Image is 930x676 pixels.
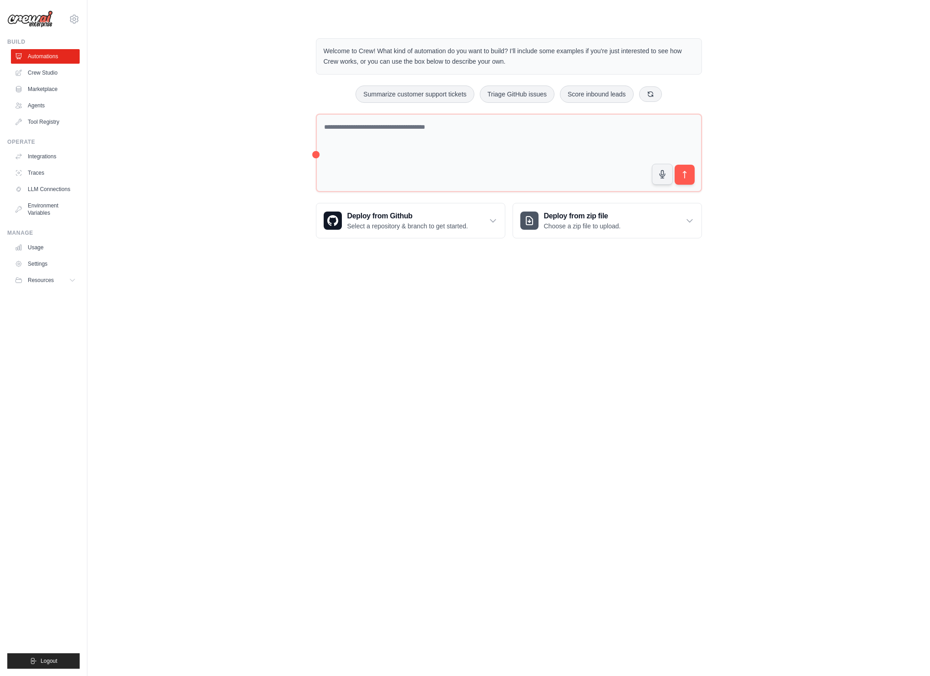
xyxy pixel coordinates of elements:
[544,211,621,222] h3: Deploy from zip file
[11,182,80,197] a: LLM Connections
[356,86,474,103] button: Summarize customer support tickets
[11,240,80,255] a: Usage
[11,198,80,220] a: Environment Variables
[480,86,554,103] button: Triage GitHub issues
[11,49,80,64] a: Automations
[7,38,80,45] div: Build
[41,657,57,665] span: Logout
[11,166,80,180] a: Traces
[560,86,634,103] button: Score inbound leads
[11,273,80,288] button: Resources
[324,46,694,67] p: Welcome to Crew! What kind of automation do you want to build? I'll include some examples if you'...
[347,222,468,231] p: Select a repository & branch to get started.
[7,229,80,237] div: Manage
[11,98,80,113] a: Agents
[11,257,80,271] a: Settings
[11,115,80,129] a: Tool Registry
[11,82,80,96] a: Marketplace
[544,222,621,231] p: Choose a zip file to upload.
[28,277,54,284] span: Resources
[7,653,80,669] button: Logout
[884,632,930,676] iframe: Chat Widget
[7,138,80,146] div: Operate
[347,211,468,222] h3: Deploy from Github
[7,10,53,28] img: Logo
[11,149,80,164] a: Integrations
[11,66,80,80] a: Crew Studio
